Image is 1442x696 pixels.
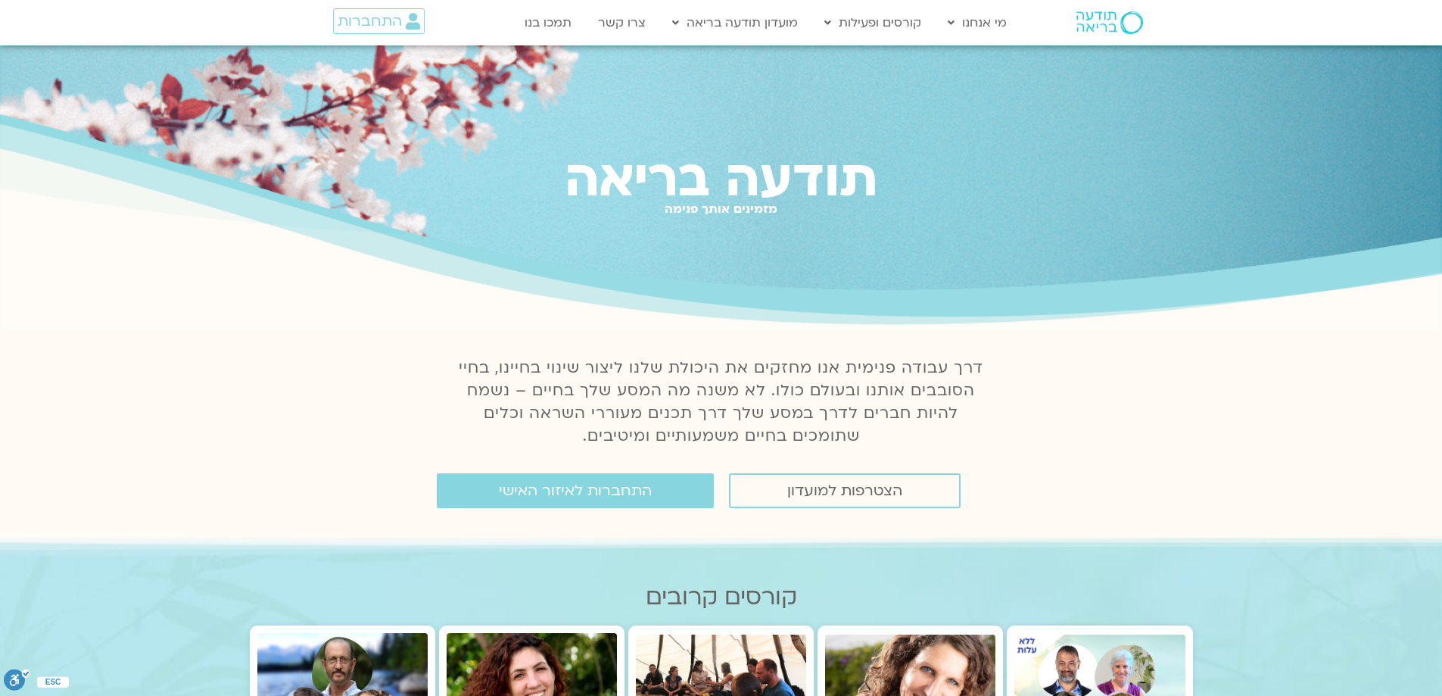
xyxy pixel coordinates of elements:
[590,8,653,37] a: צרו קשר
[729,473,961,508] a: הצטרפות למועדון
[665,8,805,37] a: מועדון תודעה בריאה
[250,584,1193,610] h2: קורסים קרובים
[333,8,425,34] a: התחברות
[940,8,1014,37] a: מי אנחנו
[817,8,929,37] a: קורסים ופעילות
[517,8,579,37] a: תמכו בנו
[499,482,652,499] span: התחברות לאיזור האישי
[437,473,714,508] a: התחברות לאיזור האישי
[1076,11,1143,34] img: תודעה בריאה
[338,13,402,30] span: התחברות
[450,357,992,448] p: דרך עבודה פנימית אנו מחזקים את היכולת שלנו ליצור שינוי בחיינו, בחיי הסובבים אותנו ובעולם כולו. לא...
[787,482,902,499] span: הצטרפות למועדון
